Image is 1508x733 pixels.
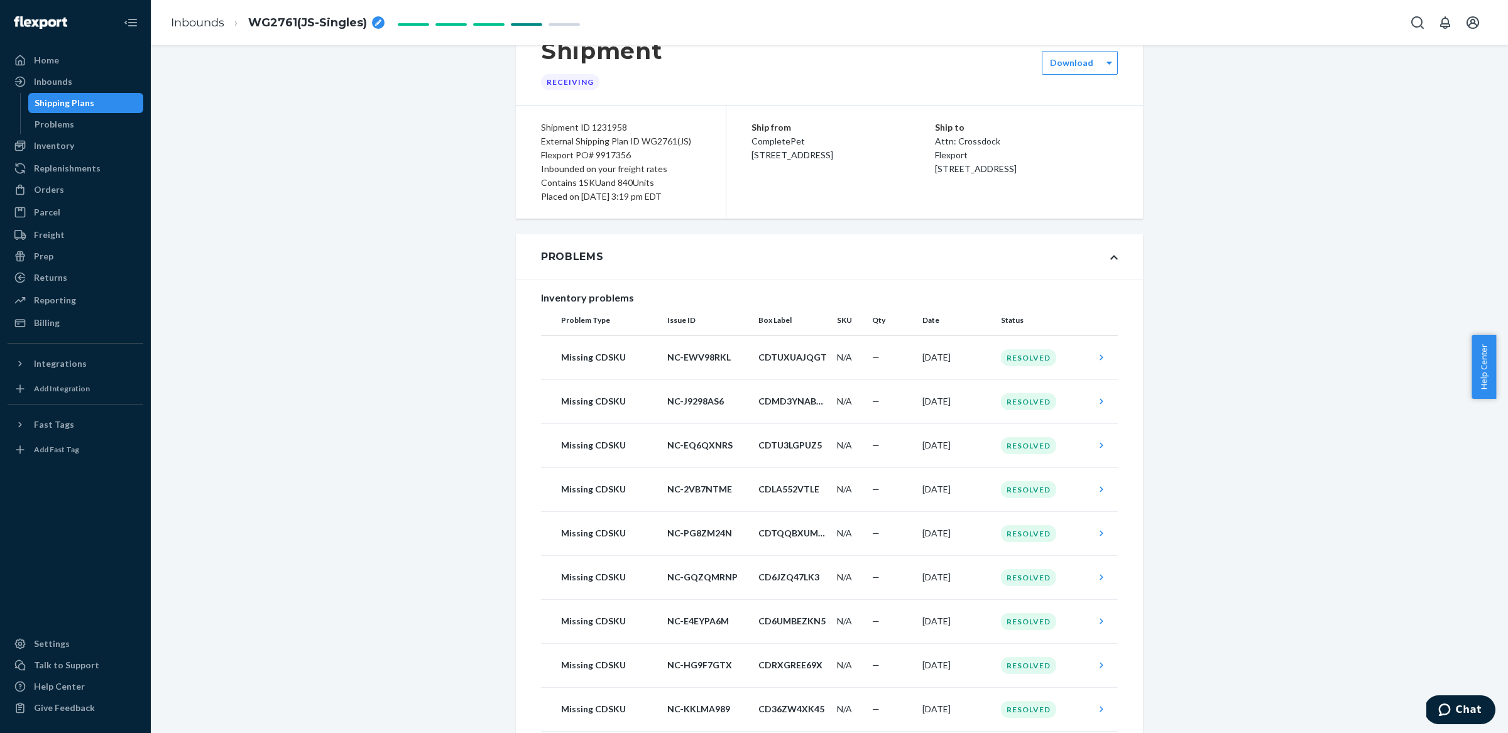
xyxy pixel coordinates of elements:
a: Add Fast Tag [8,440,143,460]
td: N/A [832,423,867,467]
button: Close Navigation [118,10,143,35]
div: Integrations [34,357,87,370]
div: Resolved [1001,437,1056,454]
p: NC-E4EYPA6M [667,615,748,627]
div: Prep [34,250,53,263]
th: Problem Type [541,305,662,335]
div: Problems [35,118,74,131]
div: Talk to Support [34,659,99,671]
ol: breadcrumbs [161,4,395,41]
p: Missing CDSKU [561,615,657,627]
p: NC-J9298AS6 [667,395,748,408]
button: Help Center [1472,335,1496,399]
a: Settings [8,634,143,654]
span: — [872,660,880,670]
span: — [872,440,880,450]
p: Flexport [935,148,1118,162]
td: N/A [832,555,867,599]
div: Inbounded on your freight rates [541,162,701,176]
a: Inbounds [171,16,224,30]
p: Missing CDSKU [561,571,657,584]
div: Home [34,54,59,67]
iframe: Opens a widget where you can chat to one of our agents [1426,695,1495,727]
p: CDRXGREE69X [758,659,827,671]
th: Box Label [753,305,832,335]
p: CDLA552VTLE [758,483,827,496]
button: Open Search Box [1405,10,1430,35]
div: Reporting [34,294,76,307]
img: Flexport logo [14,16,67,29]
span: CompletePet [STREET_ADDRESS] [751,136,833,160]
p: Ship to [935,121,1118,134]
span: — [872,396,880,406]
button: Talk to Support [8,655,143,675]
td: N/A [832,511,867,555]
p: CDTQQBXUM39 [758,527,827,540]
p: CDTUXUAJQGT [758,351,827,364]
button: Fast Tags [8,415,143,435]
a: Problems [28,114,144,134]
p: NC-EWV98RKL [667,351,748,364]
div: Resolved [1001,481,1056,498]
p: NC-2VB7NTME [667,483,748,496]
div: Inbounds [34,75,72,88]
th: Date [917,305,996,335]
span: — [872,484,880,494]
div: Receiving [541,74,599,90]
a: Shipping Plans [28,93,144,113]
div: Freight [34,229,65,241]
div: Give Feedback [34,702,95,714]
a: Parcel [8,202,143,222]
a: Freight [8,225,143,245]
div: Resolved [1001,613,1056,630]
p: Missing CDSKU [561,439,657,452]
a: Orders [8,180,143,200]
td: [DATE] [917,687,996,731]
button: Open account menu [1460,10,1485,35]
th: Issue ID [662,305,753,335]
p: Missing CDSKU [561,659,657,671]
span: [STREET_ADDRESS] [935,163,1017,174]
label: Download [1050,57,1093,69]
div: Orders [34,183,64,196]
a: Prep [8,246,143,266]
p: NC-HG9F7GTX [667,659,748,671]
div: Resolved [1001,657,1056,674]
div: Returns [34,271,67,284]
div: External Shipping Plan ID WG2761(JS) [541,134,701,148]
td: [DATE] [917,467,996,511]
span: — [872,616,880,626]
div: Parcel [34,206,60,219]
a: Returns [8,268,143,288]
div: Contains 1 SKU and 840 Units [541,176,701,190]
a: Replenishments [8,158,143,178]
div: Add Integration [34,383,90,394]
button: Integrations [8,354,143,374]
a: Help Center [8,676,143,697]
div: Resolved [1001,349,1056,366]
td: N/A [832,335,867,379]
p: CD6UMBEZKN5 [758,615,827,627]
td: N/A [832,687,867,731]
td: N/A [832,643,867,687]
div: Replenishments [34,162,101,175]
button: Give Feedback [8,698,143,718]
div: Resolved [1001,393,1056,410]
p: NC-EQ6QXNRS [667,439,748,452]
div: Resolved [1001,569,1056,586]
td: [DATE] [917,555,996,599]
a: Inventory [8,136,143,156]
div: Settings [34,638,70,650]
div: Problems [541,249,604,264]
p: NC-PG8ZM24N [667,527,748,540]
div: Shipping Plans [35,97,94,109]
div: Billing [34,317,60,329]
p: Ship from [751,121,935,134]
div: Resolved [1001,525,1056,542]
div: Fast Tags [34,418,74,431]
td: N/A [832,379,867,423]
div: Add Fast Tag [34,444,79,455]
th: Status [996,305,1090,335]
